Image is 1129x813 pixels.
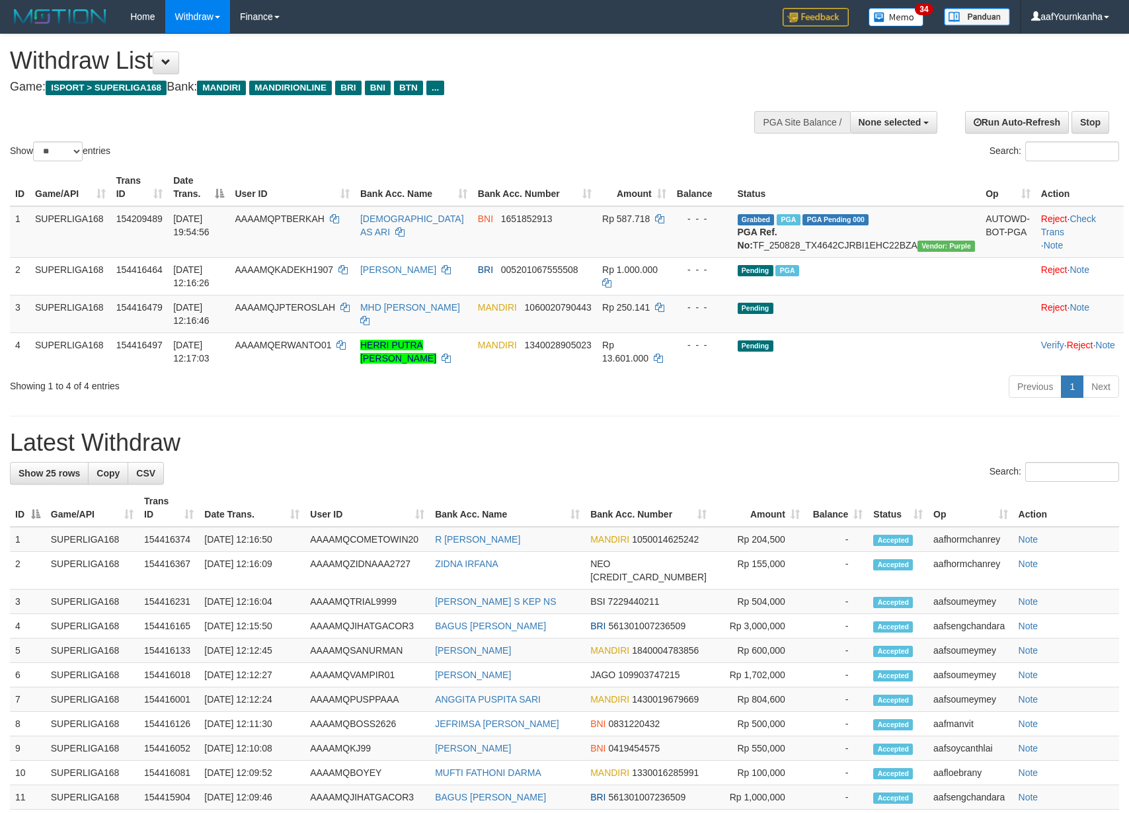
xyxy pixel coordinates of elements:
[602,213,650,224] span: Rp 587.718
[928,663,1013,687] td: aafsoumeymey
[608,621,685,631] span: Copy 561301007236509 to clipboard
[525,340,592,350] span: Copy 1340028905023 to clipboard
[1019,694,1038,705] a: Note
[928,614,1013,639] td: aafsengchandara
[990,462,1119,482] label: Search:
[1041,213,1068,224] a: Reject
[305,552,430,590] td: AAAAMQZIDNAAA2727
[139,785,199,810] td: 154415904
[805,614,869,639] td: -
[10,687,46,712] td: 7
[1041,302,1068,313] a: Reject
[928,552,1013,590] td: aafhormchanrey
[928,785,1013,810] td: aafsengchandara
[1025,462,1119,482] input: Search:
[435,645,511,656] a: [PERSON_NAME]
[46,785,139,810] td: SUPERLIGA168
[10,332,30,370] td: 4
[802,214,869,225] span: PGA Pending
[139,614,199,639] td: 154416165
[590,670,615,680] span: JAGO
[46,663,139,687] td: SUPERLIGA168
[46,761,139,785] td: SUPERLIGA168
[19,468,80,479] span: Show 25 rows
[1009,375,1062,398] a: Previous
[738,214,775,225] span: Grabbed
[873,597,913,608] span: Accepted
[1019,645,1038,656] a: Note
[1013,489,1119,527] th: Action
[10,81,740,94] h4: Game: Bank:
[139,552,199,590] td: 154416367
[1019,718,1038,729] a: Note
[168,169,229,206] th: Date Trans.: activate to sort column descending
[10,141,110,161] label: Show entries
[1019,596,1038,607] a: Note
[116,213,163,224] span: 154209489
[136,468,155,479] span: CSV
[10,48,740,74] h1: Withdraw List
[435,743,511,754] a: [PERSON_NAME]
[712,590,805,614] td: Rp 504,000
[608,718,660,729] span: Copy 0831220432 to clipboard
[335,81,361,95] span: BRI
[915,3,933,15] span: 34
[229,169,354,206] th: User ID: activate to sort column ascending
[1036,169,1124,206] th: Action
[980,206,1036,258] td: AUTOWD-BOT-PGA
[478,264,493,275] span: BRI
[738,265,773,276] span: Pending
[435,767,541,778] a: MUFTI FATHONI DARMA
[10,374,461,393] div: Showing 1 to 4 of 4 entries
[478,340,517,350] span: MANDIRI
[10,761,46,785] td: 10
[501,264,578,275] span: Copy 005201067555508 to clipboard
[305,489,430,527] th: User ID: activate to sort column ascending
[235,302,335,313] span: AAAAMQJPTEROSLAH
[173,213,210,237] span: [DATE] 19:54:56
[46,736,139,761] td: SUPERLIGA168
[305,761,430,785] td: AAAAMQBOYEY
[590,572,707,582] span: Copy 5859458176076272 to clipboard
[365,81,391,95] span: BNI
[46,712,139,736] td: SUPERLIGA168
[712,527,805,552] td: Rp 204,500
[928,489,1013,527] th: Op: activate to sort column ascending
[10,712,46,736] td: 8
[235,340,331,350] span: AAAAMQERWANTO01
[139,687,199,712] td: 154416001
[805,761,869,785] td: -
[10,663,46,687] td: 6
[873,621,913,633] span: Accepted
[249,81,332,95] span: MANDIRIONLINE
[46,527,139,552] td: SUPERLIGA168
[980,169,1036,206] th: Op: activate to sort column ascending
[426,81,444,95] span: ...
[435,534,520,545] a: R [PERSON_NAME]
[128,462,164,484] a: CSV
[199,785,305,810] td: [DATE] 12:09:46
[677,301,727,314] div: - - -
[10,590,46,614] td: 3
[1083,375,1119,398] a: Next
[199,552,305,590] td: [DATE] 12:16:09
[10,295,30,332] td: 3
[590,596,605,607] span: BSI
[88,462,128,484] a: Copy
[10,552,46,590] td: 2
[139,590,199,614] td: 154416231
[1061,375,1083,398] a: 1
[590,694,629,705] span: MANDIRI
[805,489,869,527] th: Balance: activate to sort column ascending
[435,694,541,705] a: ANGGITA PUSPITA SARI
[928,639,1013,663] td: aafsoumeymey
[602,264,658,275] span: Rp 1.000.000
[10,785,46,810] td: 11
[360,302,460,313] a: MHD [PERSON_NAME]
[10,430,1119,456] h1: Latest Withdraw
[712,552,805,590] td: Rp 155,000
[116,340,163,350] span: 154416497
[712,489,805,527] th: Amount: activate to sort column ascending
[608,596,660,607] span: Copy 7229440211 to clipboard
[46,489,139,527] th: Game/API: activate to sort column ascending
